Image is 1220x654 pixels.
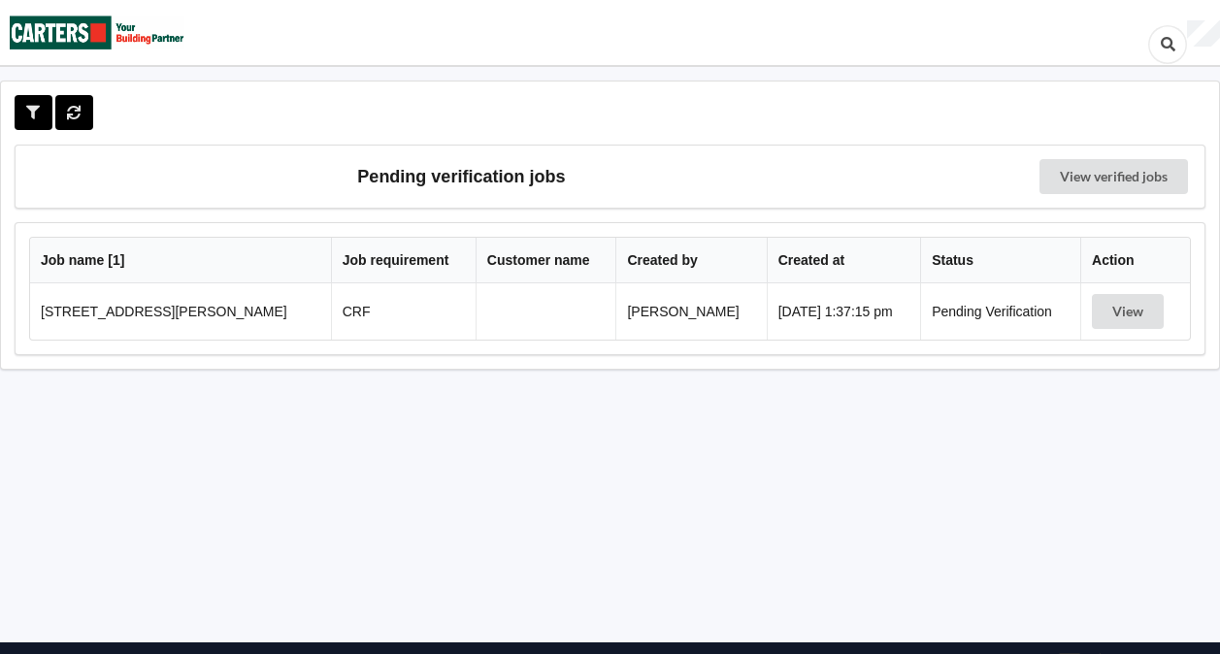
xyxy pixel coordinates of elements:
[1039,159,1188,194] a: View verified jobs
[1080,238,1190,283] th: Action
[331,283,476,340] td: CRF
[29,159,894,194] h3: Pending verification jobs
[920,238,1080,283] th: Status
[331,238,476,283] th: Job requirement
[30,283,331,340] td: [STREET_ADDRESS][PERSON_NAME]
[1187,20,1220,48] div: User Profile
[10,1,184,64] img: Carters
[30,238,331,283] th: Job name [ 1 ]
[920,283,1080,340] td: Pending Verification
[1092,294,1164,329] button: View
[767,283,920,340] td: [DATE] 1:37:15 pm
[615,238,766,283] th: Created by
[615,283,766,340] td: [PERSON_NAME]
[1092,304,1168,319] a: View
[476,238,616,283] th: Customer name
[767,238,920,283] th: Created at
